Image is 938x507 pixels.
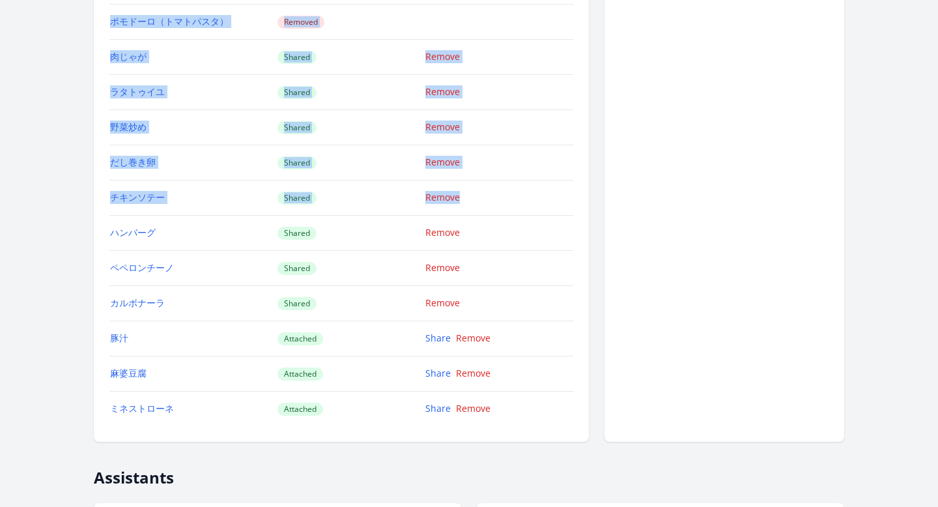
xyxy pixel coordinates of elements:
a: Remove [425,261,460,274]
span: Shared [277,262,317,275]
a: ポモドーロ（トマトパスタ） [110,15,229,27]
a: Remove [425,85,460,98]
a: ハンバーグ [110,226,156,239]
span: Shared [277,227,317,240]
a: ラタトゥイユ [110,85,165,98]
span: Shared [277,86,317,99]
a: 肉じゃが [110,50,147,63]
a: 野菜炒め [110,121,147,133]
span: Shared [277,297,317,310]
a: カルボナーラ [110,297,165,309]
span: Removed [277,16,324,29]
a: Remove [425,297,460,309]
a: 豚汁 [110,332,128,344]
a: Remove [425,226,460,239]
span: Attached [277,368,323,381]
a: Remove [456,402,490,414]
span: Shared [277,51,317,64]
a: チキンソテー [110,191,165,203]
a: Share [425,332,451,344]
span: Shared [277,121,317,134]
a: Remove [425,50,460,63]
a: だし巻き卵 [110,156,156,168]
a: Remove [425,156,460,168]
span: Attached [277,332,323,345]
a: Remove [425,121,460,133]
a: Share [425,402,451,414]
a: Remove [425,191,460,203]
span: Shared [277,156,317,169]
a: ミネストローネ [110,402,174,414]
a: Remove [456,332,490,344]
a: 麻婆豆腐 [110,367,147,379]
h2: Assistants [94,457,844,487]
span: Attached [277,403,323,416]
span: Shared [277,192,317,205]
a: Remove [456,367,490,379]
a: ペペロンチーノ [110,261,174,274]
a: Share [425,367,451,379]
